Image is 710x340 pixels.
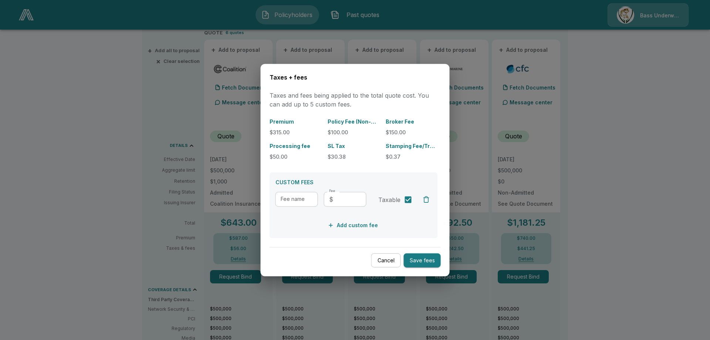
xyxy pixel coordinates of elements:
[386,118,438,125] p: Broker Fee
[386,128,438,136] p: $150.00
[329,195,333,204] p: $
[270,73,441,82] h6: Taxes + fees
[386,142,438,150] p: Stamping Fee/Transaction/Regulatory Fee
[328,128,380,136] p: $100.00
[270,128,322,136] p: $315.00
[270,153,322,161] p: $50.00
[386,153,438,161] p: $0.37
[270,91,441,109] p: Taxes and fees being applied to the total quote cost. You can add up to 5 custom fees.
[404,253,441,267] button: Save fees
[275,178,432,186] p: CUSTOM FEES
[328,153,380,161] p: $30.38
[328,118,380,125] p: Policy Fee (Non-Commissionable)
[327,219,381,232] button: Add custom fee
[328,142,380,150] p: SL Tax
[270,118,322,125] p: Premium
[371,253,401,267] button: Cancel
[378,195,400,204] span: Taxable
[270,142,322,150] p: Processing fee
[329,189,335,193] label: Fee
